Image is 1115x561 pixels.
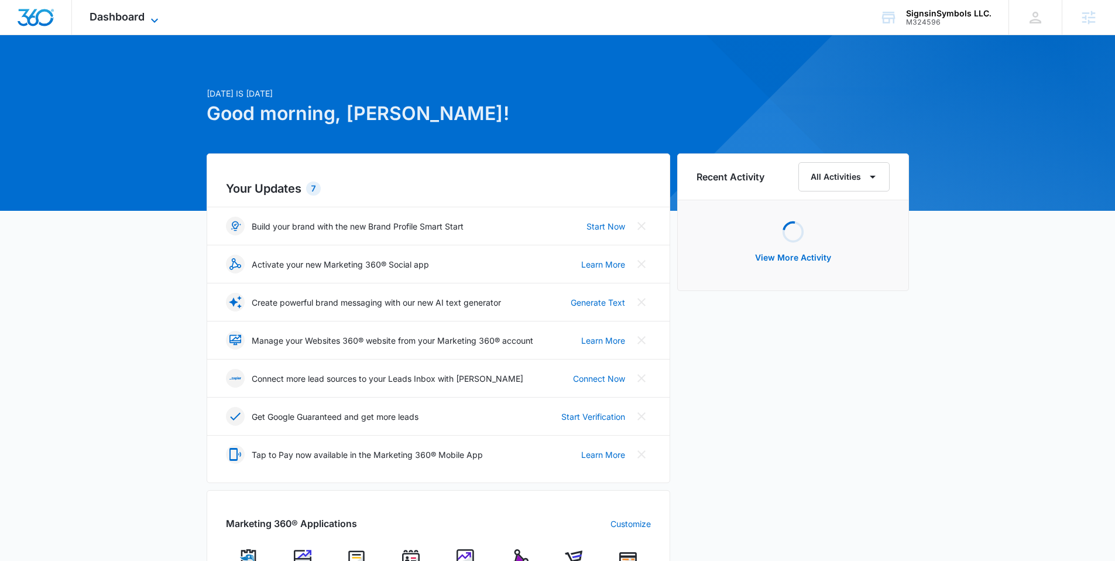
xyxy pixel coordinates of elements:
[252,258,429,271] p: Activate your new Marketing 360® Social app
[226,180,651,197] h2: Your Updates
[632,217,651,235] button: Close
[226,516,357,531] h2: Marketing 360® Applications
[252,334,533,347] p: Manage your Websites 360® website from your Marketing 360® account
[586,220,625,232] a: Start Now
[632,445,651,464] button: Close
[632,331,651,350] button: Close
[610,518,651,530] a: Customize
[632,369,651,388] button: Close
[632,407,651,426] button: Close
[207,87,670,100] p: [DATE] is [DATE]
[207,100,670,128] h1: Good morning, [PERSON_NAME]!
[581,449,625,461] a: Learn More
[252,372,523,385] p: Connect more lead sources to your Leads Inbox with [PERSON_NAME]
[697,170,764,184] h6: Recent Activity
[561,411,625,423] a: Start Verification
[573,372,625,385] a: Connect Now
[90,11,145,23] span: Dashboard
[252,411,418,423] p: Get Google Guaranteed and get more leads
[743,244,843,272] button: View More Activity
[252,220,464,232] p: Build your brand with the new Brand Profile Smart Start
[581,334,625,347] a: Learn More
[581,258,625,271] a: Learn More
[906,18,992,26] div: account id
[632,255,651,273] button: Close
[906,9,992,18] div: account name
[632,293,651,312] button: Close
[798,162,890,191] button: All Activities
[252,449,483,461] p: Tap to Pay now available in the Marketing 360® Mobile App
[571,296,625,309] a: Generate Text
[252,296,501,309] p: Create powerful brand messaging with our new AI text generator
[306,182,321,196] div: 7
